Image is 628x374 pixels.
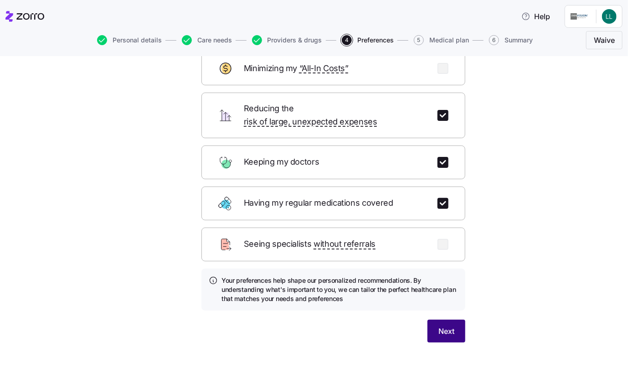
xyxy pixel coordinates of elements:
[414,35,424,45] span: 5
[521,11,550,22] span: Help
[180,35,232,45] a: Care needs
[602,9,617,24] img: 8dee5a5ac65ecc59c4ab9d9762e4687c
[299,62,349,75] span: “All-In Costs”
[97,35,162,45] button: Personal details
[268,37,322,43] span: Providers & drugs
[113,37,162,43] span: Personal details
[244,115,377,129] span: risk of large, unexpected expenses
[342,35,352,45] span: 4
[489,35,533,45] button: 6Summary
[314,238,376,251] span: without referrals
[182,35,232,45] button: Care needs
[244,62,349,75] span: Minimizing my
[594,35,615,46] span: Waive
[244,238,376,251] span: Seeing specialists
[429,37,469,43] span: Medical plan
[489,35,499,45] span: 6
[514,7,557,26] button: Help
[340,35,394,45] a: 4Preferences
[221,276,458,304] h4: Your preferences help shape our personalized recommendations. By understanding what's important t...
[95,35,162,45] a: Personal details
[504,37,533,43] span: Summary
[438,326,454,337] span: Next
[250,35,322,45] a: Providers & drugs
[427,320,465,343] button: Next
[357,37,394,43] span: Preferences
[586,31,623,49] button: Waive
[571,11,589,22] img: Employer logo
[244,102,427,129] span: Reducing the
[197,37,232,43] span: Care needs
[244,197,395,210] span: Having my regular medications covered
[342,35,394,45] button: 4Preferences
[244,156,321,169] span: Keeping my doctors
[252,35,322,45] button: Providers & drugs
[414,35,469,45] button: 5Medical plan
